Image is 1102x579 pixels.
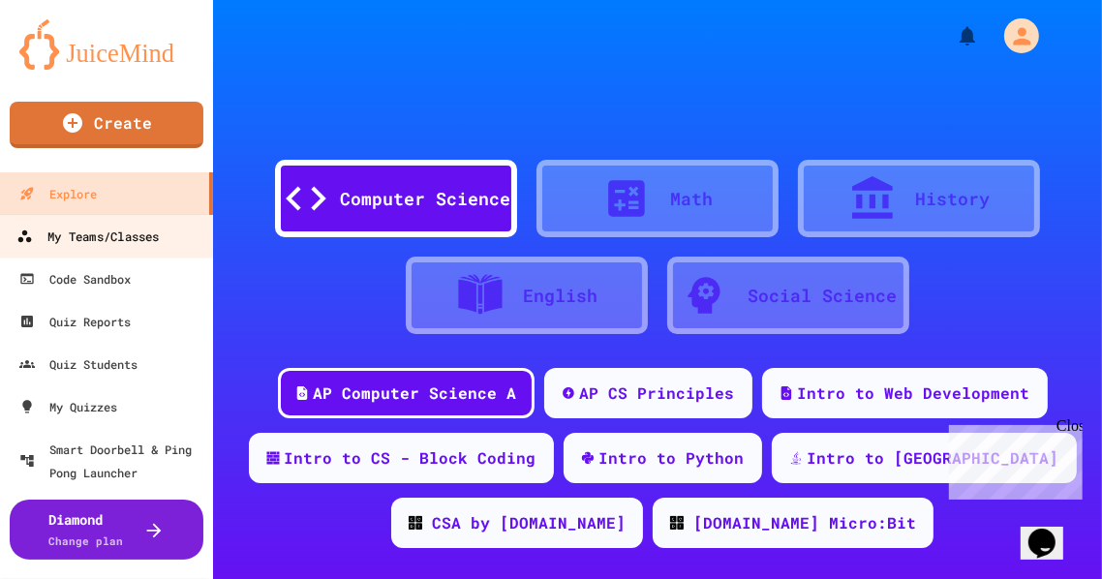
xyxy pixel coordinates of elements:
[19,438,205,484] div: Smart Doorbell & Ping Pong Launcher
[19,182,97,205] div: Explore
[16,225,159,249] div: My Teams/Classes
[524,283,598,309] div: English
[19,395,117,418] div: My Quizzes
[916,186,991,212] div: History
[10,102,203,148] a: Create
[748,283,897,309] div: Social Science
[49,509,124,550] div: Diamond
[1021,502,1083,560] iframe: chat widget
[580,381,735,405] div: AP CS Principles
[599,446,745,470] div: Intro to Python
[670,516,684,530] img: CODE_logo_RGB.png
[941,417,1083,500] iframe: chat widget
[19,352,138,376] div: Quiz Students
[693,511,916,534] div: [DOMAIN_NAME] Micro:Bit
[670,186,713,212] div: Math
[19,310,131,333] div: Quiz Reports
[314,381,517,405] div: AP Computer Science A
[10,500,203,560] button: DiamondChange plan
[285,446,536,470] div: Intro to CS - Block Coding
[19,267,131,290] div: Code Sandbox
[19,19,194,70] img: logo-orange.svg
[409,516,422,530] img: CODE_logo_RGB.png
[340,186,510,212] div: Computer Science
[8,8,134,123] div: Chat with us now!Close
[49,533,124,548] span: Change plan
[798,381,1030,405] div: Intro to Web Development
[920,19,984,52] div: My Notifications
[984,14,1044,58] div: My Account
[432,511,626,534] div: CSA by [DOMAIN_NAME]
[808,446,1059,470] div: Intro to [GEOGRAPHIC_DATA]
